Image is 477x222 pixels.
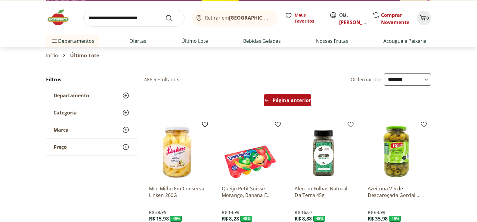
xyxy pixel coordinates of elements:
[54,110,77,116] span: Categoria
[295,215,312,222] span: R$ 8,88
[83,10,184,27] input: search
[46,8,76,27] img: Hortifruti
[170,216,182,222] span: - 45 %
[339,19,378,26] a: [PERSON_NAME]
[51,34,94,48] span: Departamentos
[368,209,385,215] span: R$ 64,99
[368,215,388,222] span: R$ 35,98
[339,11,366,26] span: Olá,
[70,53,99,58] span: Último Lote
[54,144,67,150] span: Preço
[295,209,312,215] span: R$ 16,07
[264,98,269,103] svg: Arrow Left icon
[240,216,252,222] span: - 45 %
[46,73,137,86] h2: Filtros
[264,94,311,109] a: Página anterior
[383,37,426,45] a: Açougue e Peixaria
[222,123,279,180] img: Queijo Petit Suisse Morango, Banana E Maçã-Verde Toy Story 4 Danoninho Bandeja 320G 8 Unidades
[149,185,206,199] a: Mini Milho Em Conserva Linken 200G
[165,14,180,22] button: Submit Search
[46,139,137,155] button: Preço
[295,123,352,180] img: Alecrim Folhas Natural Da Terra 45g
[205,15,271,20] span: Retirar em
[417,11,431,25] button: Carrinho
[181,37,208,45] a: Último Lote
[149,123,206,180] img: Mini Milho Em Conserva Linken 200G
[368,123,425,180] img: Azeitona Verde Descaroçada Gordal Raiola 420G
[229,14,330,21] b: [GEOGRAPHIC_DATA]/[GEOGRAPHIC_DATA]
[222,209,239,215] span: R$ 14,99
[295,12,322,24] span: Meus Favoritos
[316,37,348,45] a: Nossas Frutas
[192,10,278,27] button: Retirar em[GEOGRAPHIC_DATA]/[GEOGRAPHIC_DATA]
[351,76,382,83] label: Ordernar por
[368,185,425,199] a: Azeitona Verde Descaroçada Gordal Raiola 420G
[381,12,409,26] a: Comprar Novamente
[149,215,169,222] span: R$ 15,98
[149,209,166,215] span: R$ 28,99
[129,37,146,45] a: Ofertas
[285,12,322,24] a: Meus Favoritos
[54,92,89,98] span: Departamento
[273,98,311,103] span: Página anterior
[222,215,239,222] span: R$ 8,28
[222,185,279,199] a: Queijo Petit Suisse Morango, Banana E Maçã-Verde Toy Story 4 Danoninho Bandeja 320G 8 Unidades
[243,37,281,45] a: Bebidas Geladas
[426,15,429,21] span: 0
[46,104,137,121] button: Categoria
[144,76,179,83] h2: 486 Resultados
[46,53,58,58] a: Início
[46,121,137,138] button: Marca
[46,87,137,104] button: Departamento
[313,216,325,222] span: - 45 %
[295,185,352,199] a: Alecrim Folhas Natural Da Terra 45g
[389,216,401,222] span: - 45 %
[51,34,58,48] button: Menu
[54,127,69,133] span: Marca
